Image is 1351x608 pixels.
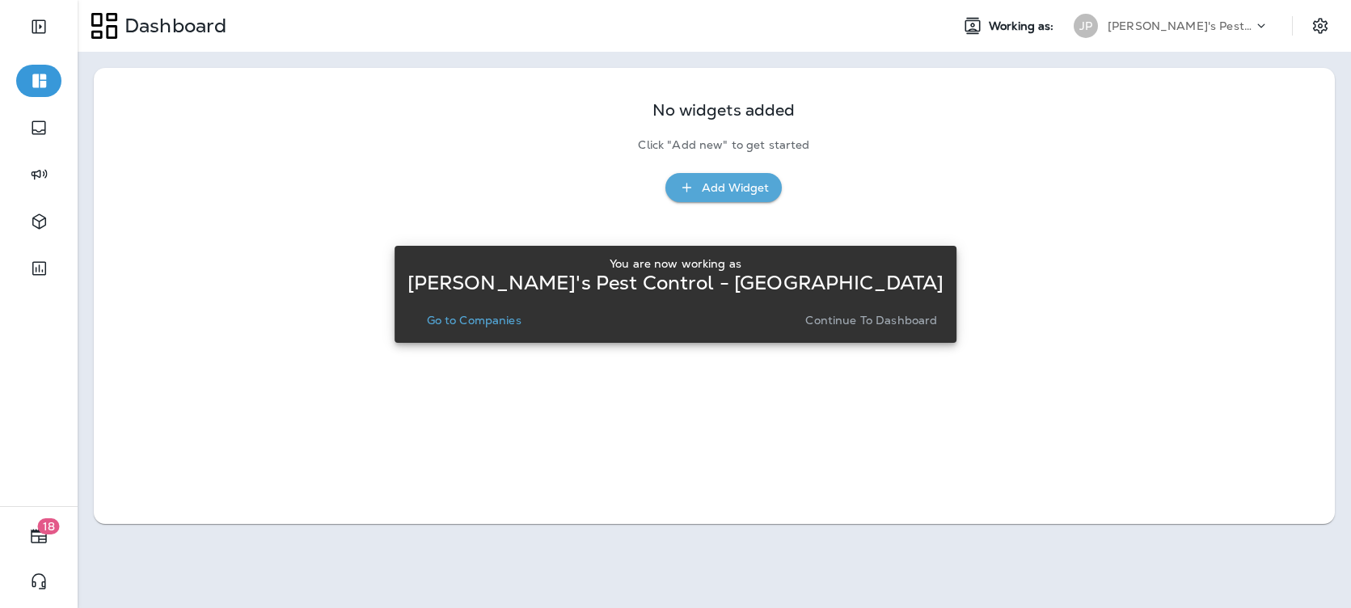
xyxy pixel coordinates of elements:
button: 18 [16,520,61,552]
button: Expand Sidebar [16,11,61,43]
p: Continue to Dashboard [805,314,937,327]
div: JP [1074,14,1098,38]
button: Settings [1306,11,1335,40]
p: [PERSON_NAME]'s Pest Control - [GEOGRAPHIC_DATA] [407,277,944,289]
button: Go to Companies [420,309,528,331]
span: Working as: [989,19,1058,33]
p: [PERSON_NAME]'s Pest Control - [GEOGRAPHIC_DATA] [1108,19,1253,32]
p: Dashboard [118,14,226,38]
p: Go to Companies [427,314,521,327]
button: Continue to Dashboard [799,309,944,331]
span: 18 [38,518,60,534]
p: You are now working as [610,257,741,270]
